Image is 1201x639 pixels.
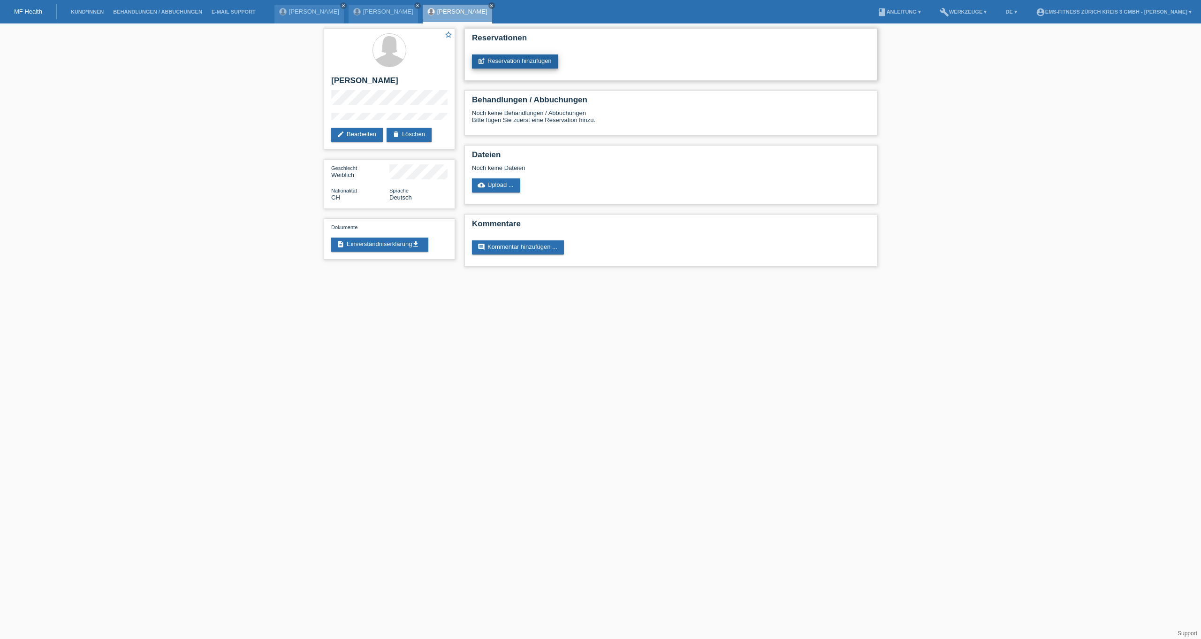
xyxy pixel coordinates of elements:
[340,2,347,9] a: close
[331,224,357,230] span: Dokumente
[14,8,42,15] a: MF Health
[412,240,419,248] i: get_app
[472,33,870,47] h2: Reservationen
[331,188,357,193] span: Nationalität
[444,31,453,39] i: star_border
[472,178,520,192] a: cloud_uploadUpload ...
[877,8,887,17] i: book
[489,3,494,8] i: close
[472,54,558,69] a: post_addReservation hinzufügen
[207,9,260,15] a: E-Mail Support
[437,8,487,15] a: [PERSON_NAME]
[289,8,339,15] a: [PERSON_NAME]
[1178,630,1197,637] a: Support
[488,2,495,9] a: close
[66,9,108,15] a: Kund*innen
[331,128,383,142] a: editBearbeiten
[389,194,412,201] span: Deutsch
[389,188,409,193] span: Sprache
[337,131,344,138] i: edit
[331,76,448,90] h2: [PERSON_NAME]
[478,181,485,189] i: cloud_upload
[331,238,428,252] a: descriptionEinverständniserklärungget_app
[341,3,346,8] i: close
[472,150,870,164] h2: Dateien
[414,2,421,9] a: close
[331,165,357,171] span: Geschlecht
[472,219,870,233] h2: Kommentare
[478,57,485,65] i: post_add
[108,9,207,15] a: Behandlungen / Abbuchungen
[940,8,949,17] i: build
[472,95,870,109] h2: Behandlungen / Abbuchungen
[337,240,344,248] i: description
[1036,8,1045,17] i: account_circle
[444,31,453,40] a: star_border
[478,243,485,251] i: comment
[1031,9,1196,15] a: account_circleEMS-Fitness Zürich Kreis 3 GmbH - [PERSON_NAME] ▾
[472,240,564,254] a: commentKommentar hinzufügen ...
[472,109,870,131] div: Noch keine Behandlungen / Abbuchungen Bitte fügen Sie zuerst eine Reservation hinzu.
[363,8,413,15] a: [PERSON_NAME]
[935,9,992,15] a: buildWerkzeuge ▾
[1001,9,1021,15] a: DE ▾
[331,164,389,178] div: Weiblich
[415,3,420,8] i: close
[392,131,400,138] i: delete
[387,128,432,142] a: deleteLöschen
[331,194,340,201] span: Schweiz
[873,9,926,15] a: bookAnleitung ▾
[472,164,759,171] div: Noch keine Dateien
